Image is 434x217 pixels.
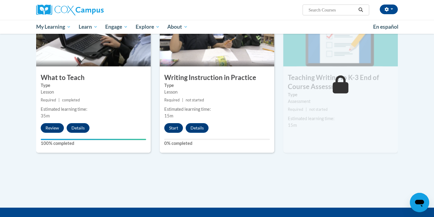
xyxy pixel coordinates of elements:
[79,23,98,30] span: Learn
[373,24,398,30] span: En español
[41,98,56,102] span: Required
[36,6,151,66] img: Course Image
[132,20,164,34] a: Explore
[288,123,297,128] span: 15m
[160,6,274,66] img: Course Image
[105,23,128,30] span: Engage
[164,20,192,34] a: About
[136,23,160,30] span: Explore
[182,98,183,102] span: |
[164,106,270,113] div: Estimated learning time:
[32,20,75,34] a: My Learning
[41,82,146,89] label: Type
[41,106,146,113] div: Estimated learning time:
[309,107,328,112] span: not started
[283,6,398,66] img: Course Image
[186,123,209,133] button: Details
[410,193,429,212] iframe: Button to launch messaging window
[36,5,151,15] a: Cox Campus
[380,5,398,14] button: Account Settings
[62,98,80,102] span: completed
[58,98,60,102] span: |
[67,123,90,133] button: Details
[160,73,274,82] h3: Writing Instruction in Practice
[41,89,146,95] div: Lesson
[288,115,393,122] div: Estimated learning time:
[164,98,180,102] span: Required
[283,73,398,92] h3: Teaching Writing to K-3 End of Course Assessment
[288,98,393,105] div: Assessment
[41,140,146,147] label: 100% completed
[36,73,151,82] h3: What to Teach
[164,82,270,89] label: Type
[101,20,132,34] a: Engage
[167,23,188,30] span: About
[164,123,183,133] button: Start
[75,20,102,34] a: Learn
[36,23,71,30] span: My Learning
[36,5,104,15] img: Cox Campus
[369,21,402,33] a: En español
[356,6,365,14] button: Search
[288,91,393,98] label: Type
[41,139,146,140] div: Your progress
[41,123,64,133] button: Review
[306,107,307,112] span: |
[164,140,270,147] label: 0% completed
[164,113,173,118] span: 15m
[186,98,204,102] span: not started
[288,107,303,112] span: Required
[41,113,50,118] span: 35m
[27,20,407,34] div: Main menu
[164,89,270,95] div: Lesson
[308,6,356,14] input: Search Courses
